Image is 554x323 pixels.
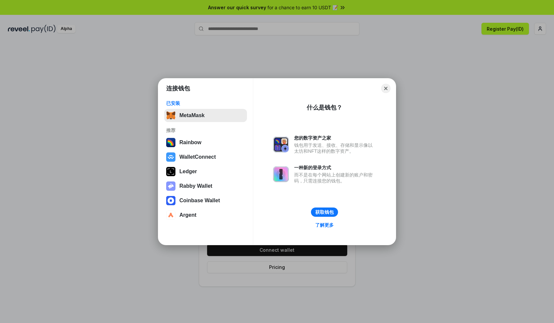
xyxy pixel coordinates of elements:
[315,222,334,228] div: 了解更多
[273,137,289,152] img: svg+xml,%3Csvg%20xmlns%3D%22http%3A%2F%2Fwww.w3.org%2F2000%2Fsvg%22%20fill%3D%22none%22%20viewBox...
[179,183,212,189] div: Rabby Wallet
[164,109,247,122] button: MetaMask
[166,138,175,147] img: svg+xml,%3Csvg%20width%3D%22120%22%20height%3D%22120%22%20viewBox%3D%220%200%20120%20120%22%20fil...
[294,142,376,154] div: 钱包用于发送、接收、存储和显示像以太坊和NFT这样的数字资产。
[166,210,175,220] img: svg+xml,%3Csvg%20width%3D%2228%22%20height%3D%2228%22%20viewBox%3D%220%200%2028%2028%22%20fill%3D...
[164,136,247,149] button: Rainbow
[315,209,334,215] div: 获取钱包
[164,194,247,207] button: Coinbase Wallet
[164,209,247,222] button: Argent
[166,100,245,106] div: 已安装
[179,154,216,160] div: WalletConnect
[179,212,197,218] div: Argent
[166,152,175,162] img: svg+xml,%3Csvg%20width%3D%2228%22%20height%3D%2228%22%20viewBox%3D%220%200%2028%2028%22%20fill%3D...
[164,150,247,164] button: WalletConnect
[164,179,247,193] button: Rabby Wallet
[311,208,338,217] button: 获取钱包
[166,111,175,120] img: svg+xml,%3Csvg%20fill%3D%22none%22%20height%3D%2233%22%20viewBox%3D%220%200%2035%2033%22%20width%...
[179,140,201,145] div: Rainbow
[381,84,390,93] button: Close
[166,167,175,176] img: svg+xml,%3Csvg%20xmlns%3D%22http%3A%2F%2Fwww.w3.org%2F2000%2Fsvg%22%20width%3D%2228%22%20height%3...
[164,165,247,178] button: Ledger
[166,181,175,191] img: svg+xml,%3Csvg%20xmlns%3D%22http%3A%2F%2Fwww.w3.org%2F2000%2Fsvg%22%20fill%3D%22none%22%20viewBox...
[166,127,245,133] div: 推荐
[179,198,220,204] div: Coinbase Wallet
[179,113,204,118] div: MetaMask
[311,221,338,229] a: 了解更多
[294,172,376,184] div: 而不是在每个网站上创建新的账户和密码，只需连接您的钱包。
[179,169,197,175] div: Ledger
[166,196,175,205] img: svg+xml,%3Csvg%20width%3D%2228%22%20height%3D%2228%22%20viewBox%3D%220%200%2028%2028%22%20fill%3D...
[273,166,289,182] img: svg+xml,%3Csvg%20xmlns%3D%22http%3A%2F%2Fwww.w3.org%2F2000%2Fsvg%22%20fill%3D%22none%22%20viewBox...
[294,165,376,171] div: 一种新的登录方式
[307,104,342,112] div: 什么是钱包？
[294,135,376,141] div: 您的数字资产之家
[166,84,190,92] h1: 连接钱包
